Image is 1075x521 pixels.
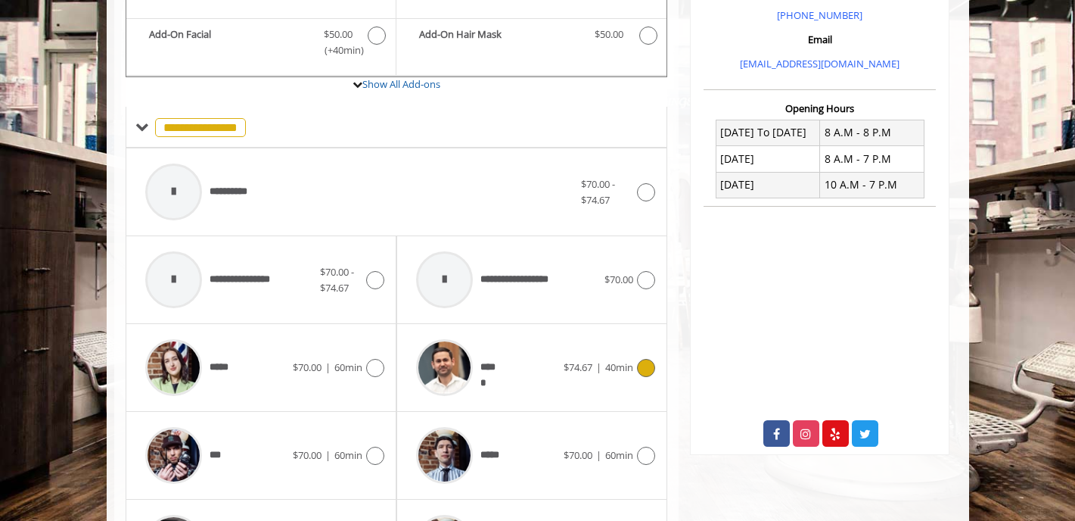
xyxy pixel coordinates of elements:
span: $70.00 - $74.67 [581,177,615,207]
h3: Email [707,34,932,45]
span: 60min [334,448,362,462]
td: 8 A.M - 7 P.M [820,146,924,172]
td: [DATE] [716,172,820,198]
span: $70.00 - $74.67 [320,265,354,295]
span: $50.00 [324,27,353,42]
a: Show All Add-ons [362,77,440,91]
b: Add-On Hair Mask [419,27,579,45]
a: [PHONE_NUMBER] [777,8,862,22]
span: (+40min ) [315,42,360,58]
td: [DATE] To [DATE] [716,120,820,145]
b: Add-On Facial [149,27,309,58]
td: 8 A.M - 8 P.M [820,120,924,145]
span: | [596,360,601,374]
span: 40min [605,360,633,374]
span: 60min [605,448,633,462]
label: Add-On Hair Mask [404,27,659,48]
span: $74.67 [564,360,592,374]
span: 60min [334,360,362,374]
span: $70.00 [293,448,322,462]
span: $70.00 [564,448,592,462]
span: $70.00 [604,273,633,286]
h3: Opening Hours [704,103,936,114]
label: Add-On Facial [134,27,388,62]
span: | [325,448,331,462]
span: | [325,360,331,374]
td: 10 A.M - 7 P.M [820,172,924,198]
span: | [596,448,601,462]
span: $50.00 [595,27,623,42]
span: $70.00 [293,360,322,374]
a: [EMAIL_ADDRESS][DOMAIN_NAME] [740,57,899,70]
td: [DATE] [716,146,820,172]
